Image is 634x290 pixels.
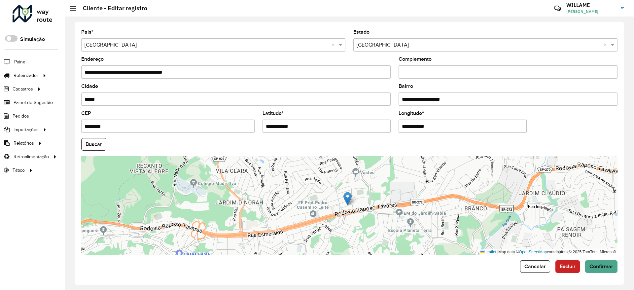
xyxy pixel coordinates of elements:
[20,35,45,43] label: Simulação
[14,126,39,133] span: Importações
[81,55,104,63] label: Endereço
[399,82,413,90] label: Bairro
[520,260,550,273] button: Cancelar
[14,99,53,106] span: Painel de Sugestão
[479,249,617,255] div: Map data © contributors,© 2025 TomTom, Microsoft
[343,192,352,205] img: Marker
[14,153,49,160] span: Retroalimentação
[589,264,613,269] span: Confirmar
[13,86,33,92] span: Cadastros
[332,41,337,49] span: Clear all
[524,264,546,269] span: Cancelar
[76,5,147,12] h2: Cliente - Editar registro
[14,58,26,65] span: Painel
[263,109,284,117] label: Latitude
[585,260,617,273] button: Confirmar
[81,138,106,151] button: Buscar
[13,167,25,174] span: Tático
[81,109,91,117] label: CEP
[13,113,29,120] span: Pedidos
[604,41,609,49] span: Clear all
[399,109,424,117] label: Longitude
[550,1,565,16] a: Contato Rápido
[480,250,496,254] a: Leaflet
[14,140,34,147] span: Relatórios
[566,2,616,8] h3: WILLAME
[519,250,547,254] a: OpenStreetMap
[399,55,432,63] label: Complemento
[81,28,93,36] label: País
[560,264,576,269] span: Excluir
[353,28,370,36] label: Estado
[566,9,616,15] span: [PERSON_NAME]
[14,72,38,79] span: Roteirizador
[81,82,98,90] label: Cidade
[497,250,498,254] span: |
[555,260,580,273] button: Excluir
